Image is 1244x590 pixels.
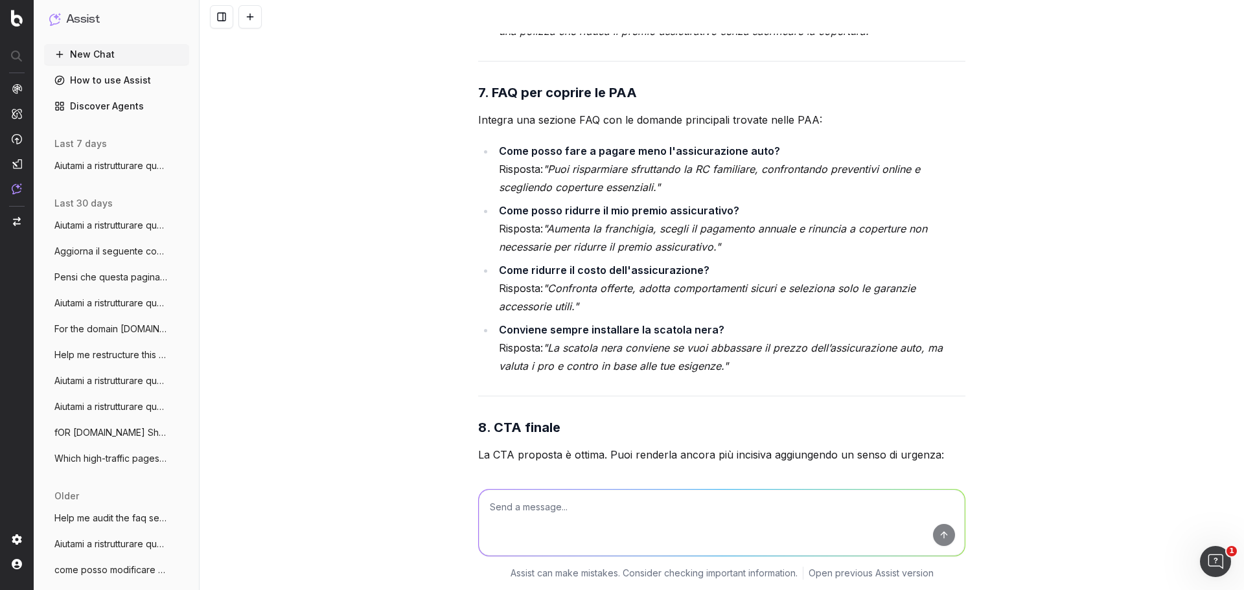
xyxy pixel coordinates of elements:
[44,215,189,236] button: Aiutami a ristrutturare questo articolo
[54,452,168,465] span: Which high-traffic pages haven’t been up
[499,222,930,253] em: "Aumenta la franchigia, scegli il pagamento annuale e rinuncia a coperture non necessarie per rid...
[49,13,61,25] img: Assist
[478,446,965,464] p: La CTA proposta è ottima. Puoi renderla ancora più incisiva aggiungendo un senso di urgenza:
[54,348,168,361] span: Help me restructure this article so that
[54,374,168,387] span: Aiutami a ristrutturare questo articolo
[44,370,189,391] button: Aiutami a ristrutturare questo articolo
[54,137,107,150] span: last 7 days
[499,341,946,372] em: "La scatola nera conviene se vuoi abbassare il prezzo dell’assicurazione auto, ma valuta i pro e ...
[44,267,189,288] button: Pensi che questa pagina [URL]
[495,201,965,256] li: Risposta:
[54,245,168,258] span: Aggiorna il seguente contenuto di glossa
[499,264,709,277] strong: Come ridurre il costo dell'assicurazione?
[499,204,739,217] strong: Come posso ridurre il mio premio assicurativo?
[54,159,168,172] span: Aiutami a ristrutturare questo articolo
[495,261,965,315] li: Risposta:
[54,426,168,439] span: fOR [DOMAIN_NAME] Show me the
[54,490,79,503] span: older
[54,563,168,576] span: come posso modificare questo abstract in
[12,133,22,144] img: Activation
[49,10,184,28] button: Assist
[44,44,189,65] button: New Chat
[54,271,168,284] span: Pensi che questa pagina [URL]
[44,293,189,313] button: Aiutami a ristrutturare questo articolo
[44,345,189,365] button: Help me restructure this article so that
[66,10,100,28] h1: Assist
[44,241,189,262] button: Aggiorna il seguente contenuto di glossa
[809,567,934,580] a: Open previous Assist version
[495,142,965,196] li: Risposta:
[44,448,189,469] button: Which high-traffic pages haven’t been up
[495,321,965,375] li: Risposta:
[54,197,113,210] span: last 30 days
[44,396,189,417] button: Aiutami a ristrutturare questo articolo
[44,155,189,176] button: Aiutami a ristrutturare questo articolo
[11,10,23,27] img: Botify logo
[44,319,189,339] button: For the domain [DOMAIN_NAME] identi
[44,534,189,554] button: Aiutami a ristrutturare questo articolo
[13,217,21,226] img: Switch project
[54,512,168,525] span: Help me audit the faq section of assicur
[54,538,168,550] span: Aiutami a ristrutturare questo articolo
[511,567,798,580] p: Assist can make mistakes. Consider checking important information.
[499,282,919,313] em: "Confronta offerte, adotta comportamenti sicuri e seleziona solo le garanzie accessorie utili."
[54,323,168,335] span: For the domain [DOMAIN_NAME] identi
[44,96,189,117] a: Discover Agents
[54,400,168,413] span: Aiutami a ristrutturare questo articolo
[478,111,965,129] p: Integra una sezione FAQ con le domande principali trovate nelle PAA:
[499,144,780,157] strong: Come posso fare a pagare meno l'assicurazione auto?
[44,560,189,580] button: come posso modificare questo abstract in
[499,163,923,194] em: "Puoi risparmiare sfruttando la RC familiare, confrontando preventivi online e scegliendo copertu...
[12,559,22,569] img: My account
[1227,546,1237,556] span: 1
[44,508,189,528] button: Help me audit the faq section of assicur
[1200,546,1231,577] iframe: Intercom live chat
[44,70,189,91] a: How to use Assist
[499,323,724,336] strong: Conviene sempre installare la scatola nera?
[12,84,22,94] img: Analytics
[12,534,22,545] img: Setting
[54,219,168,232] span: Aiutami a ristrutturare questo articolo
[478,420,560,435] strong: 8. CTA finale
[12,183,22,194] img: Assist
[54,297,168,310] span: Aiutami a ristrutturare questo articolo
[12,108,22,119] img: Intelligence
[44,422,189,443] button: fOR [DOMAIN_NAME] Show me the
[12,159,22,169] img: Studio
[478,85,637,100] strong: 7. FAQ per coprire le PAA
